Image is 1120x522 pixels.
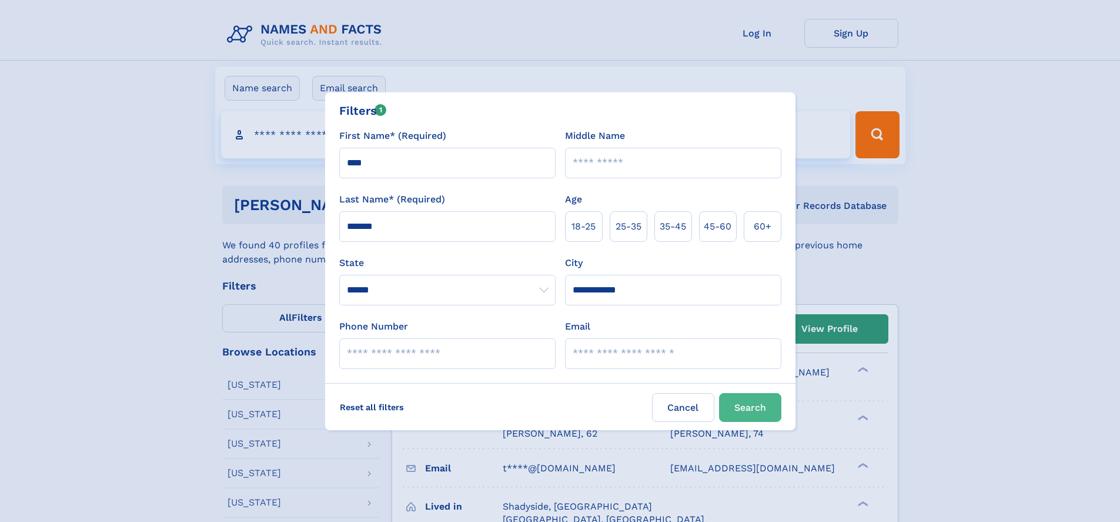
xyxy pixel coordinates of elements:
button: Search [719,393,781,422]
label: State [339,256,556,270]
label: Cancel [652,393,714,422]
span: 45‑60 [704,220,731,234]
label: Email [565,320,590,334]
span: 18‑25 [571,220,596,234]
label: Reset all filters [332,393,412,421]
span: 35‑45 [660,220,686,234]
label: Last Name* (Required) [339,192,445,207]
span: 60+ [754,220,771,234]
label: Age [565,192,582,207]
label: Phone Number [339,320,408,334]
label: Middle Name [565,129,625,143]
label: First Name* (Required) [339,129,446,143]
div: Filters [339,102,387,119]
span: 25‑35 [616,220,641,234]
label: City [565,256,583,270]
